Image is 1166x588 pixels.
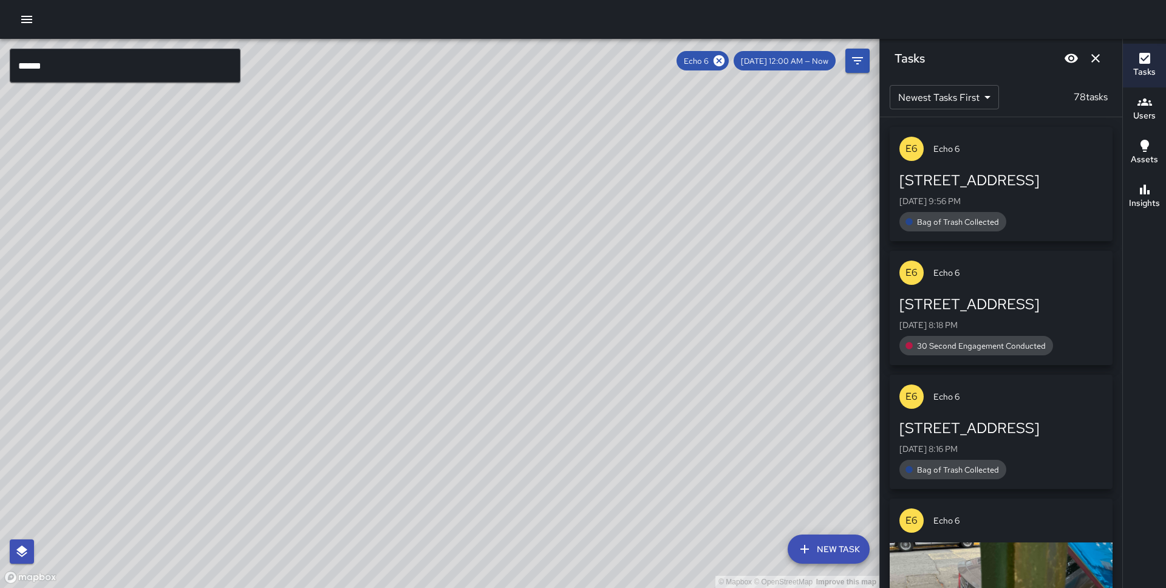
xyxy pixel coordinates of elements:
p: 78 tasks [1069,90,1113,104]
span: Echo 6 [933,391,1103,403]
p: [DATE] 9:56 PM [899,195,1103,207]
button: Filters [845,49,870,73]
button: Assets [1123,131,1166,175]
p: [DATE] 8:18 PM [899,319,1103,331]
span: Echo 6 [933,514,1103,527]
p: E6 [905,265,918,280]
button: New Task [788,535,870,564]
div: Newest Tasks First [890,85,999,109]
p: [DATE] 8:16 PM [899,443,1103,455]
p: E6 [905,142,918,156]
button: Dismiss [1083,46,1108,70]
span: 30 Second Engagement Conducted [910,341,1053,351]
button: Blur [1059,46,1083,70]
p: E6 [905,513,918,528]
div: [STREET_ADDRESS] [899,295,1103,314]
button: E6Echo 6[STREET_ADDRESS][DATE] 8:18 PM30 Second Engagement Conducted [890,251,1113,365]
button: Users [1123,87,1166,131]
button: Insights [1123,175,1166,219]
h6: Tasks [1133,66,1156,79]
div: [STREET_ADDRESS] [899,171,1103,190]
span: Echo 6 [677,56,716,66]
span: Bag of Trash Collected [910,465,1006,475]
h6: Tasks [895,49,925,68]
button: Tasks [1123,44,1166,87]
span: Echo 6 [933,267,1103,279]
p: E6 [905,389,918,404]
div: Echo 6 [677,51,729,70]
button: E6Echo 6[STREET_ADDRESS][DATE] 9:56 PMBag of Trash Collected [890,127,1113,241]
span: [DATE] 12:00 AM — Now [734,56,836,66]
div: [STREET_ADDRESS] [899,419,1103,438]
span: Echo 6 [933,143,1103,155]
span: Bag of Trash Collected [910,217,1006,227]
button: E6Echo 6[STREET_ADDRESS][DATE] 8:16 PMBag of Trash Collected [890,375,1113,489]
h6: Assets [1131,153,1158,166]
h6: Insights [1129,197,1160,210]
h6: Users [1133,109,1156,123]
